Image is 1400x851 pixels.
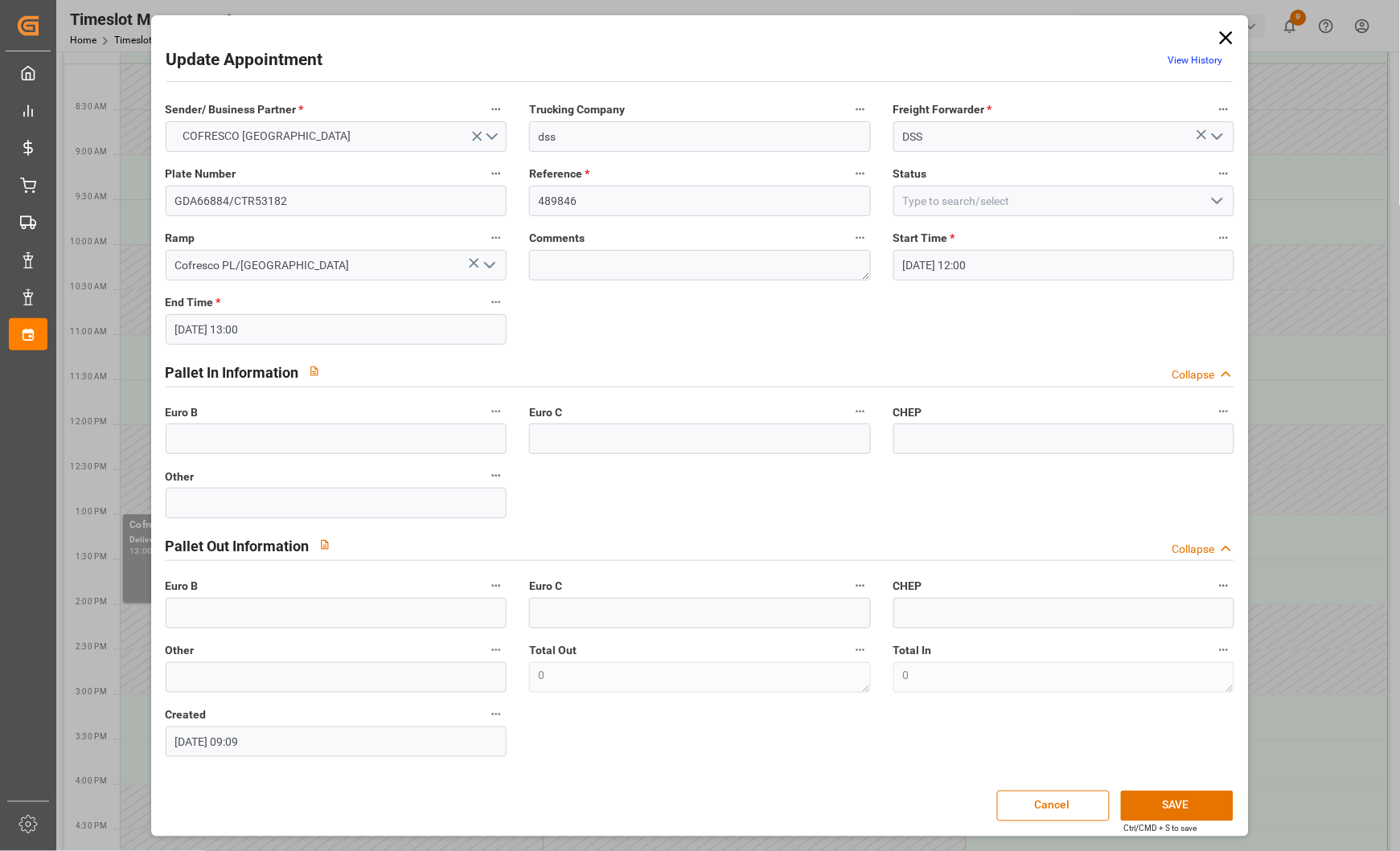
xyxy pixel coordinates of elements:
[166,726,507,757] input: DD-MM-YYYY HH:MM
[893,642,932,659] span: Total In
[850,401,871,422] button: Euro C
[529,166,589,182] span: Reference
[1213,227,1234,248] button: Start Time *
[850,99,871,120] button: Trucking Company
[1213,575,1234,596] button: CHEP
[1123,823,1197,835] div: Ctrl/CMD + S to save
[893,662,1235,693] textarea: 0
[1172,541,1214,558] div: Collapse
[529,101,625,118] span: Trucking Company
[486,227,507,248] button: Ramp
[486,575,507,596] button: Euro B
[166,468,195,485] span: Other
[1121,791,1234,821] button: SAVE
[166,642,195,659] span: Other
[850,640,871,661] button: Total Out
[529,230,585,247] span: Comments
[893,404,922,421] span: CHEP
[166,294,221,311] span: End Time
[166,230,195,247] span: Ramp
[850,163,871,184] button: Reference *
[166,121,507,152] button: open menu
[486,99,507,120] button: Sender/ Business Partner *
[166,250,507,280] input: Type to search/select
[1172,366,1214,383] div: Collapse
[997,791,1110,821] button: Cancel
[1213,640,1234,661] button: Total In
[1213,401,1234,422] button: CHEP
[893,230,955,247] span: Start Time
[486,292,507,313] button: End Time *
[477,253,501,278] button: open menu
[1205,125,1229,149] button: open menu
[529,404,562,421] span: Euro C
[529,578,562,595] span: Euro C
[166,47,323,73] h2: Update Appointment
[850,227,871,248] button: Comments
[486,640,507,661] button: Other
[1205,189,1229,214] button: open menu
[166,578,199,595] span: Euro B
[310,530,340,560] button: View description
[1168,55,1222,66] a: View History
[893,578,922,595] span: CHEP
[1213,99,1234,120] button: Freight Forwarder *
[486,401,507,422] button: Euro B
[893,101,992,118] span: Freight Forwarder
[174,128,359,145] span: COFRESCO [GEOGRAPHIC_DATA]
[893,250,1235,280] input: DD-MM-YYYY HH:MM
[529,662,871,693] textarea: 0
[166,101,304,118] span: Sender/ Business Partner
[1213,163,1234,184] button: Status
[299,356,330,387] button: View description
[893,186,1235,216] input: Type to search/select
[529,642,577,659] span: Total Out
[166,404,199,421] span: Euro B
[166,535,310,557] h2: Pallet Out Information
[850,575,871,596] button: Euro C
[486,465,507,486] button: Other
[486,163,507,184] button: Plate Number
[166,166,236,182] span: Plate Number
[486,704,507,725] button: Created
[893,166,927,182] span: Status
[166,314,507,345] input: DD-MM-YYYY HH:MM
[166,706,207,723] span: Created
[166,362,299,383] h2: Pallet In Information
